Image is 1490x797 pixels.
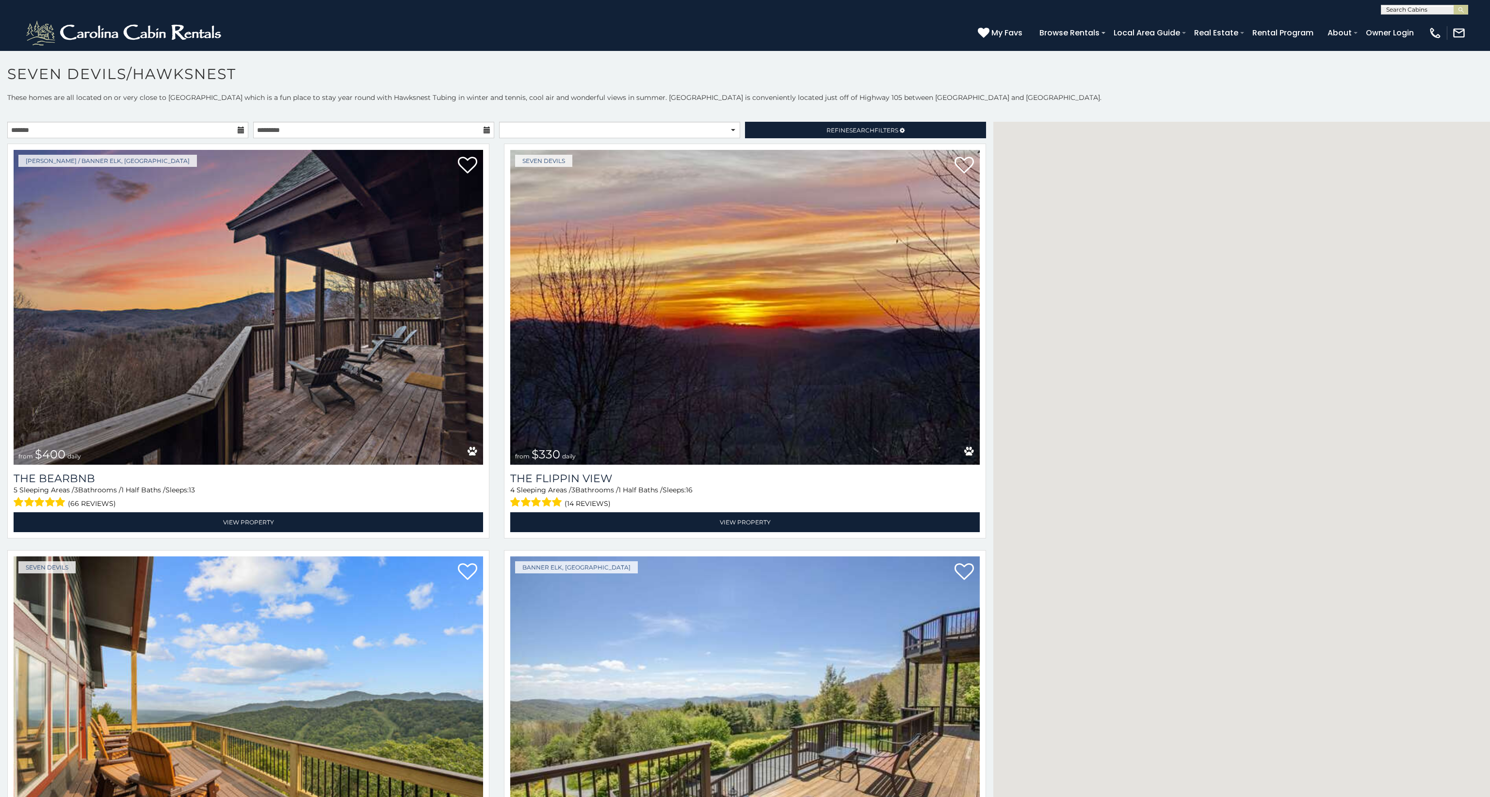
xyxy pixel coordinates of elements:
[510,485,980,510] div: Sleeping Areas / Bathrooms / Sleeps:
[1452,26,1466,40] img: mail-regular-white.png
[1035,24,1104,41] a: Browse Rentals
[510,486,515,494] span: 4
[955,562,974,583] a: Add to favorites
[510,512,980,532] a: View Property
[121,486,165,494] span: 1 Half Baths /
[458,156,477,176] a: Add to favorites
[74,486,78,494] span: 3
[1247,24,1318,41] a: Rental Program
[978,27,1025,39] a: My Favs
[1189,24,1243,41] a: Real Estate
[1361,24,1419,41] a: Owner Login
[1323,24,1357,41] a: About
[24,18,226,48] img: White-1-2.png
[14,472,483,485] a: The Bearbnb
[571,486,575,494] span: 3
[532,447,560,461] span: $330
[510,150,980,465] img: The Flippin View
[515,453,530,460] span: from
[515,561,638,573] a: Banner Elk, [GEOGRAPHIC_DATA]
[35,447,65,461] span: $400
[510,150,980,465] a: The Flippin View from $330 daily
[14,486,17,494] span: 5
[510,472,980,485] a: The Flippin View
[1109,24,1185,41] a: Local Area Guide
[458,562,477,583] a: Add to favorites
[189,486,195,494] span: 13
[515,155,572,167] a: Seven Devils
[14,485,483,510] div: Sleeping Areas / Bathrooms / Sleeps:
[18,155,197,167] a: [PERSON_NAME] / Banner Elk, [GEOGRAPHIC_DATA]
[14,150,483,465] a: The Bearbnb from $400 daily
[618,486,663,494] span: 1 Half Baths /
[565,497,611,510] span: (14 reviews)
[745,122,986,138] a: RefineSearchFilters
[826,127,898,134] span: Refine Filters
[955,156,974,176] a: Add to favorites
[686,486,693,494] span: 16
[18,453,33,460] span: from
[991,27,1022,39] span: My Favs
[1428,26,1442,40] img: phone-regular-white.png
[562,453,576,460] span: daily
[14,150,483,465] img: The Bearbnb
[18,561,76,573] a: Seven Devils
[849,127,875,134] span: Search
[68,497,116,510] span: (66 reviews)
[14,512,483,532] a: View Property
[67,453,81,460] span: daily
